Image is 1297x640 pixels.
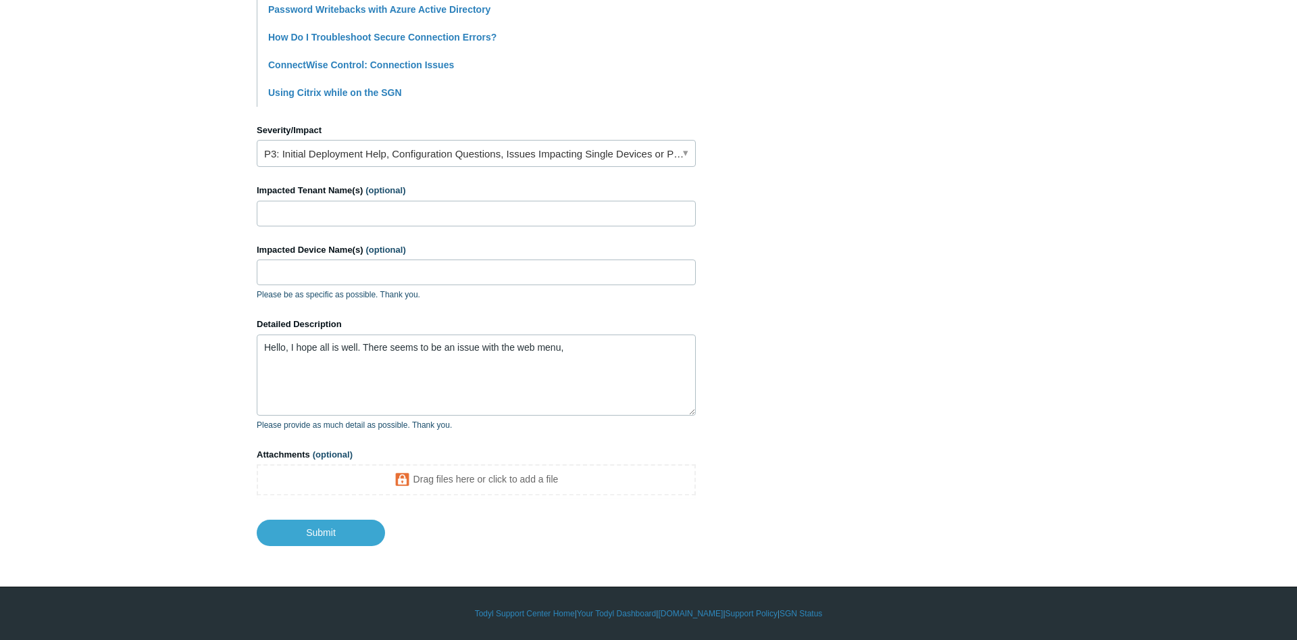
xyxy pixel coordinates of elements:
label: Attachments [257,448,696,462]
a: Password Writebacks with Azure Active Directory [268,4,490,15]
span: (optional) [313,449,353,460]
label: Impacted Device Name(s) [257,243,696,257]
a: Support Policy [726,608,778,620]
div: | | | | [257,608,1040,620]
a: P3: Initial Deployment Help, Configuration Questions, Issues Impacting Single Devices or Past Out... [257,140,696,167]
span: (optional) [365,185,405,195]
span: (optional) [366,245,406,255]
a: Your Todyl Dashboard [577,608,656,620]
input: Submit [257,520,385,545]
p: Please provide as much detail as possible. Thank you. [257,419,696,431]
a: SGN Status [780,608,822,620]
a: ConnectWise Control: Connection Issues [268,59,454,70]
a: Todyl Support Center Home [475,608,575,620]
label: Detailed Description [257,318,696,331]
a: [DOMAIN_NAME] [658,608,723,620]
a: How Do I Troubleshoot Secure Connection Errors? [268,32,497,43]
p: Please be as specific as possible. Thank you. [257,289,696,301]
a: Using Citrix while on the SGN [268,87,402,98]
label: Severity/Impact [257,124,696,137]
label: Impacted Tenant Name(s) [257,184,696,197]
